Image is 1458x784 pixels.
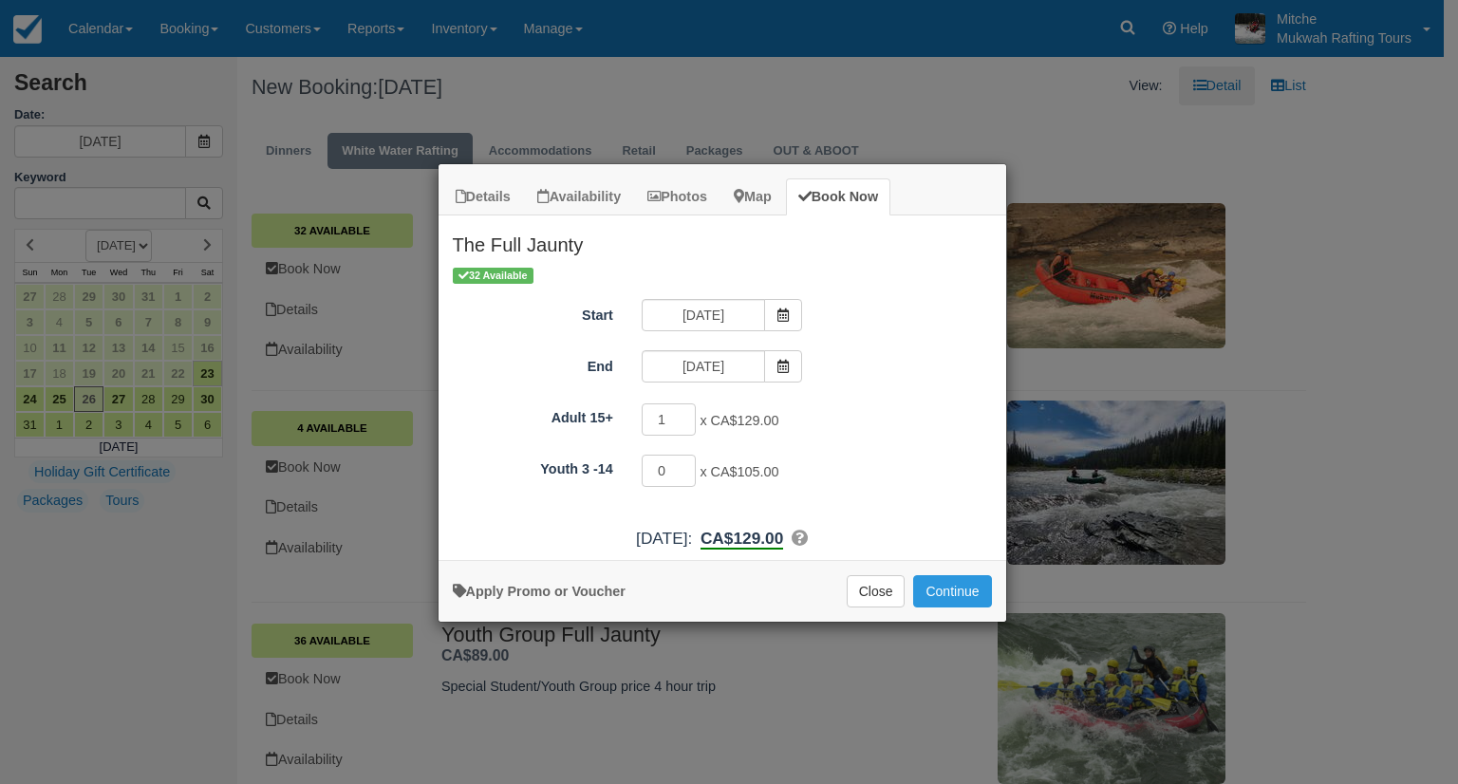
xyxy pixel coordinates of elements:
a: Book Now [786,178,890,215]
a: Photos [635,178,720,215]
label: Start [439,299,627,326]
span: 32 Available [453,268,533,284]
a: Availability [525,178,633,215]
h2: The Full Jaunty [439,215,1006,265]
input: Adult 15+ [642,403,697,436]
label: Adult 15+ [439,401,627,428]
button: Close [847,575,906,607]
b: CA$129.00 [701,529,783,550]
a: Map [721,178,784,215]
div: : [439,527,1006,551]
input: Youth 3 -14 [642,455,697,487]
label: Youth 3 -14 [439,453,627,479]
div: Item Modal [439,215,1006,551]
label: End [439,350,627,377]
button: Add to Booking [913,575,991,607]
a: Details [443,178,523,215]
span: [DATE] [636,529,687,548]
a: Apply Voucher [453,584,626,599]
span: x CA$129.00 [700,413,778,428]
span: x CA$105.00 [700,464,778,479]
